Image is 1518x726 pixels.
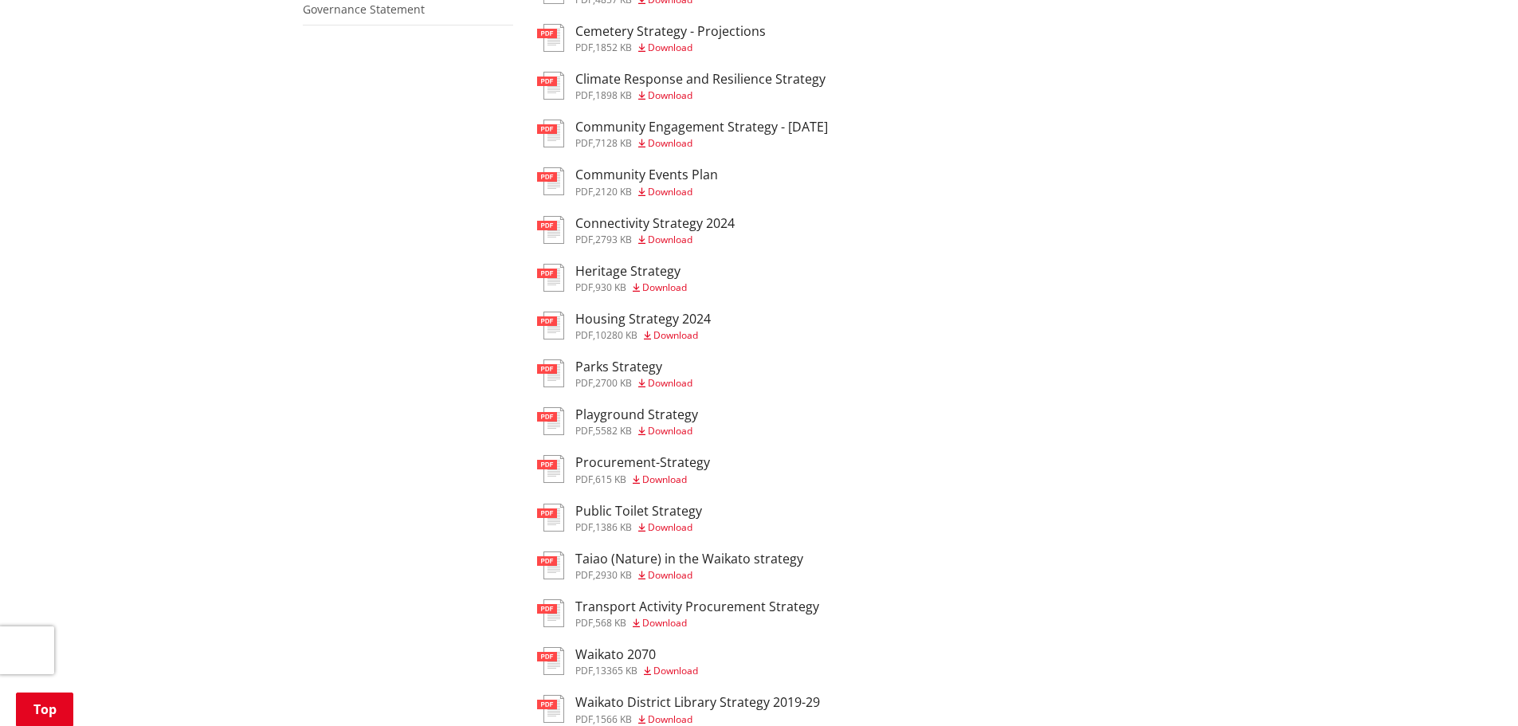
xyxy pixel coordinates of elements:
[575,120,828,135] h3: Community Engagement Strategy - [DATE]
[537,407,698,436] a: Playground Strategy pdf,5582 KB Download
[16,693,73,726] a: Top
[648,712,692,726] span: Download
[595,136,632,150] span: 7128 KB
[575,167,718,182] h3: Community Events Plan
[642,281,687,294] span: Download
[575,424,593,438] span: pdf
[575,359,692,375] h3: Parks Strategy
[648,185,692,198] span: Download
[537,551,803,580] a: Taiao (Nature) in the Waikato strategy pdf,2930 KB Download
[648,520,692,534] span: Download
[537,120,828,148] a: Community Engagement Strategy - [DATE] pdf,7128 KB Download
[595,376,632,390] span: 2700 KB
[575,504,702,519] h3: Public Toilet Strategy
[575,426,698,436] div: ,
[575,523,702,532] div: ,
[537,504,702,532] a: Public Toilet Strategy pdf,1386 KB Download
[575,24,766,39] h3: Cemetery Strategy - Projections
[575,136,593,150] span: pdf
[575,376,593,390] span: pdf
[537,167,564,195] img: document-pdf.svg
[595,664,637,677] span: 13365 KB
[595,281,626,294] span: 930 KB
[575,283,687,292] div: ,
[537,167,718,196] a: Community Events Plan pdf,2120 KB Download
[595,233,632,246] span: 2793 KB
[648,136,692,150] span: Download
[575,72,826,87] h3: Climate Response and Resilience Strategy
[537,407,564,435] img: document-pdf.svg
[537,599,564,627] img: document-pdf.svg
[537,120,564,147] img: document-pdf.svg
[575,473,593,486] span: pdf
[575,379,692,388] div: ,
[575,139,828,148] div: ,
[575,407,698,422] h3: Playground Strategy
[537,24,766,53] a: Cemetery Strategy - Projections pdf,1852 KB Download
[575,88,593,102] span: pdf
[648,88,692,102] span: Download
[595,568,632,582] span: 2930 KB
[537,551,564,579] img: document-pdf.svg
[537,455,564,483] img: document-pdf.svg
[575,185,593,198] span: pdf
[595,616,626,630] span: 568 KB
[537,312,564,339] img: document-pdf.svg
[537,72,564,100] img: document-pdf.svg
[648,424,692,438] span: Download
[575,281,593,294] span: pdf
[537,695,564,723] img: document-pdf.svg
[575,235,735,245] div: ,
[537,647,564,675] img: document-pdf.svg
[595,520,632,534] span: 1386 KB
[595,88,632,102] span: 1898 KB
[575,695,820,710] h3: Waikato District Library Strategy 2019-29
[575,715,820,724] div: ,
[537,72,826,100] a: Climate Response and Resilience Strategy pdf,1898 KB Download
[642,616,687,630] span: Download
[537,695,820,724] a: Waikato District Library Strategy 2019-29 pdf,1566 KB Download
[575,312,711,327] h3: Housing Strategy 2024
[575,331,711,340] div: ,
[537,504,564,532] img: document-pdf.svg
[595,41,632,54] span: 1852 KB
[537,264,564,292] img: document-pdf.svg
[575,328,593,342] span: pdf
[575,712,593,726] span: pdf
[642,473,687,486] span: Download
[595,473,626,486] span: 615 KB
[575,618,819,628] div: ,
[575,647,698,662] h3: Waikato 2070
[537,647,698,676] a: Waikato 2070 pdf,13365 KB Download
[1445,659,1502,716] iframe: Messenger Launcher
[303,2,425,17] a: Governance Statement
[653,664,698,677] span: Download
[653,328,698,342] span: Download
[595,328,637,342] span: 10280 KB
[537,264,687,292] a: Heritage Strategy pdf,930 KB Download
[575,43,766,53] div: ,
[575,666,698,676] div: ,
[537,359,564,387] img: document-pdf.svg
[648,568,692,582] span: Download
[648,376,692,390] span: Download
[575,616,593,630] span: pdf
[537,216,735,245] a: Connectivity Strategy 2024 pdf,2793 KB Download
[537,312,711,340] a: Housing Strategy 2024 pdf,10280 KB Download
[575,455,710,470] h3: Procurement-Strategy
[575,664,593,677] span: pdf
[537,359,692,388] a: Parks Strategy pdf,2700 KB Download
[575,520,593,534] span: pdf
[575,41,593,54] span: pdf
[595,424,632,438] span: 5582 KB
[537,216,564,244] img: document-pdf.svg
[575,475,710,485] div: ,
[648,233,692,246] span: Download
[575,571,803,580] div: ,
[595,185,632,198] span: 2120 KB
[575,91,826,100] div: ,
[648,41,692,54] span: Download
[575,233,593,246] span: pdf
[575,551,803,567] h3: Taiao (Nature) in the Waikato strategy
[537,599,819,628] a: Transport Activity Procurement Strategy pdf,568 KB Download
